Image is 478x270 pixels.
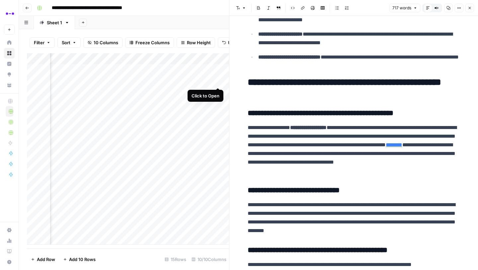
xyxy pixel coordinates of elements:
[4,257,15,267] button: Help + Support
[4,8,16,20] img: Abacum Logo
[162,254,189,265] div: 15 Rows
[177,37,215,48] button: Row Height
[4,225,15,235] a: Settings
[4,69,15,80] a: Opportunities
[27,254,59,265] button: Add Row
[62,39,70,46] span: Sort
[4,235,15,246] a: Usage
[4,59,15,69] a: Insights
[94,39,118,46] span: 10 Columns
[69,256,96,263] span: Add 10 Rows
[34,39,44,46] span: Filter
[125,37,174,48] button: Freeze Columns
[4,246,15,257] a: Learning Hub
[135,39,170,46] span: Freeze Columns
[47,19,62,26] div: Sheet 1
[57,37,81,48] button: Sort
[192,92,219,99] div: Click to Open
[4,37,15,48] a: Home
[4,80,15,90] a: Your Data
[37,256,55,263] span: Add Row
[389,4,420,12] button: 717 words
[218,37,244,48] button: Undo
[189,254,229,265] div: 10/10 Columns
[83,37,122,48] button: 10 Columns
[30,37,55,48] button: Filter
[4,5,15,22] button: Workspace: Abacum
[392,5,411,11] span: 717 words
[59,254,100,265] button: Add 10 Rows
[187,39,211,46] span: Row Height
[34,16,75,29] a: Sheet 1
[4,48,15,59] a: Browse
